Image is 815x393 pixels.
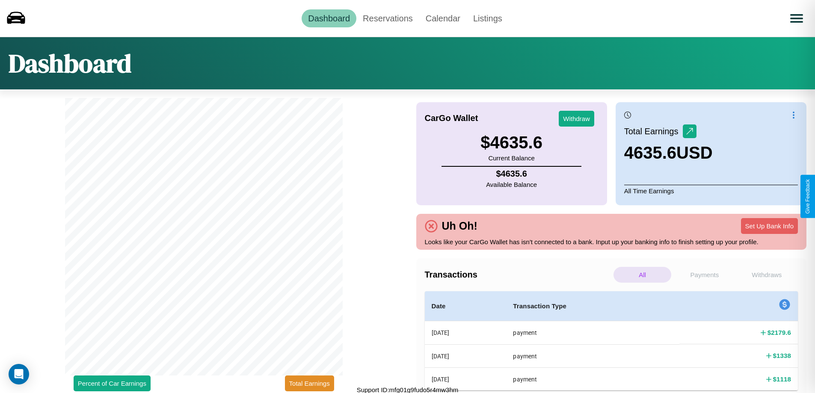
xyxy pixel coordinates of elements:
h4: $ 4635.6 [486,169,537,179]
h4: Transactions [425,270,611,280]
th: payment [506,321,679,345]
button: Withdraw [559,111,594,127]
h4: $ 1118 [773,375,791,384]
p: Total Earnings [624,124,683,139]
th: payment [506,344,679,367]
button: Percent of Car Earnings [74,375,151,391]
a: Dashboard [302,9,356,27]
div: Open Intercom Messenger [9,364,29,384]
h4: CarGo Wallet [425,113,478,123]
h3: 4635.6 USD [624,143,713,163]
h1: Dashboard [9,46,131,81]
th: [DATE] [425,344,507,367]
p: Available Balance [486,179,537,190]
table: simple table [425,291,798,390]
h4: Uh Oh! [438,220,482,232]
h4: Transaction Type [513,301,673,311]
th: [DATE] [425,368,507,390]
button: Total Earnings [285,375,334,391]
h4: Date [432,301,500,311]
p: Looks like your CarGo Wallet has isn't connected to a bank. Input up your banking info to finish ... [425,236,798,248]
p: All [613,267,671,283]
p: Withdraws [738,267,796,283]
p: Payments [676,267,733,283]
a: Listings [467,9,509,27]
a: Calendar [419,9,467,27]
h3: $ 4635.6 [480,133,542,152]
button: Open menu [785,6,809,30]
div: Give Feedback [805,179,811,214]
h4: $ 1338 [773,351,791,360]
th: payment [506,368,679,390]
a: Reservations [356,9,419,27]
p: All Time Earnings [624,185,798,197]
h4: $ 2179.6 [768,328,791,337]
th: [DATE] [425,321,507,345]
p: Current Balance [480,152,542,164]
button: Set Up Bank Info [741,218,798,234]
